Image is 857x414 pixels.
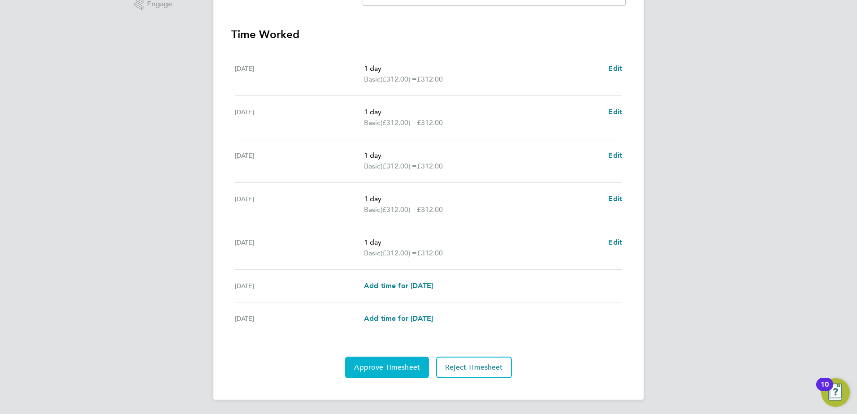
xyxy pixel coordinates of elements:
span: Edit [608,108,622,116]
span: Edit [608,64,622,73]
span: Basic [364,248,381,259]
span: Edit [608,194,622,203]
span: (£312.00) = [381,75,417,83]
span: Add time for [DATE] [364,281,433,290]
a: Edit [608,150,622,161]
span: £312.00 [417,75,443,83]
button: Open Resource Center, 10 new notifications [821,378,850,407]
span: Reject Timesheet [445,363,503,372]
span: Edit [608,151,622,160]
span: (£312.00) = [381,162,417,170]
span: £312.00 [417,205,443,214]
p: 1 day [364,107,601,117]
div: [DATE] [235,107,364,128]
a: Edit [608,107,622,117]
div: [DATE] [235,280,364,291]
span: (£312.00) = [381,249,417,257]
a: Add time for [DATE] [364,280,433,291]
span: Basic [364,74,381,85]
span: (£312.00) = [381,205,417,214]
p: 1 day [364,63,601,74]
a: Edit [608,63,622,74]
button: Approve Timesheet [345,357,429,378]
span: Engage [147,0,172,8]
span: Approve Timesheet [354,363,420,372]
span: Edit [608,238,622,246]
a: Edit [608,237,622,248]
div: [DATE] [235,313,364,324]
span: £312.00 [417,249,443,257]
a: Edit [608,194,622,204]
a: Add time for [DATE] [364,313,433,324]
p: 1 day [364,237,601,248]
span: Basic [364,204,381,215]
span: Basic [364,161,381,172]
span: £312.00 [417,118,443,127]
span: Add time for [DATE] [364,314,433,323]
p: 1 day [364,194,601,204]
div: [DATE] [235,237,364,259]
button: Reject Timesheet [436,357,512,378]
div: [DATE] [235,63,364,85]
span: £312.00 [417,162,443,170]
h3: Time Worked [231,27,626,42]
p: 1 day [364,150,601,161]
div: 10 [821,384,829,396]
span: Basic [364,117,381,128]
span: (£312.00) = [381,118,417,127]
div: [DATE] [235,150,364,172]
div: [DATE] [235,194,364,215]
